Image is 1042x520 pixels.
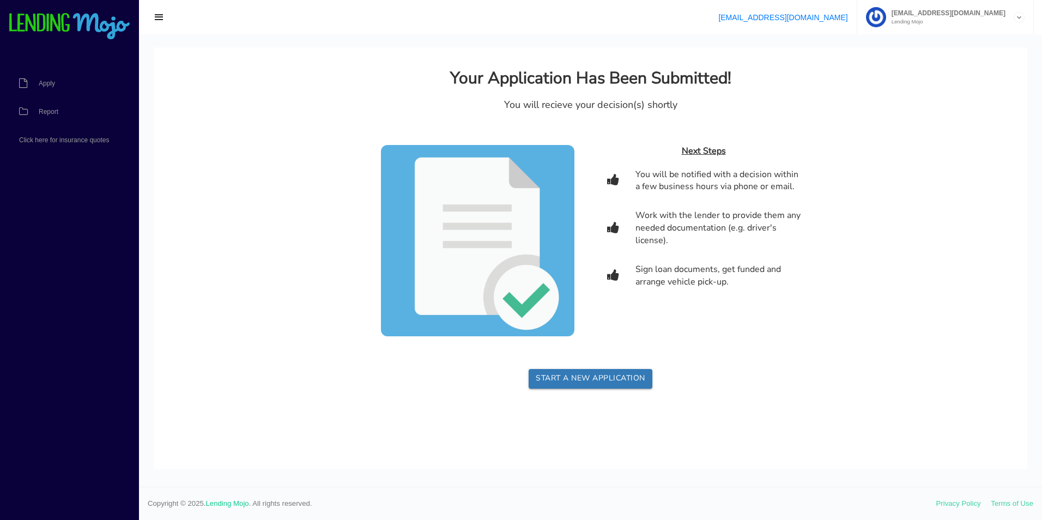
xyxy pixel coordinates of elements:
[235,51,639,65] div: You will recieve your decision(s) shortly
[227,98,421,289] img: app-completed.png
[453,98,647,110] div: Next Steps
[148,498,936,509] span: Copyright © 2025. . All rights reserved.
[991,499,1033,507] a: Terms of Use
[866,7,886,27] img: Profile image
[39,80,55,87] span: Apply
[375,322,499,341] a: Start a new application
[886,19,1005,25] small: Lending Mojo
[482,216,647,241] div: Sign loan documents, get funded and arrange vehicle pick-up.
[19,137,109,143] span: Click here for insurance quotes
[39,108,58,115] span: Report
[482,162,647,199] div: Work with the lender to provide them any needed documentation (e.g. driver's license).
[718,13,847,22] a: [EMAIL_ADDRESS][DOMAIN_NAME]
[482,121,647,146] span: You will be notified with a decision within a few business hours via phone or email.
[886,10,1005,16] span: [EMAIL_ADDRESS][DOMAIN_NAME]
[296,22,578,40] h2: Your Application Has Been Submitted!
[8,13,131,40] img: logo-small.png
[206,499,249,507] a: Lending Mojo
[936,499,981,507] a: Privacy Policy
